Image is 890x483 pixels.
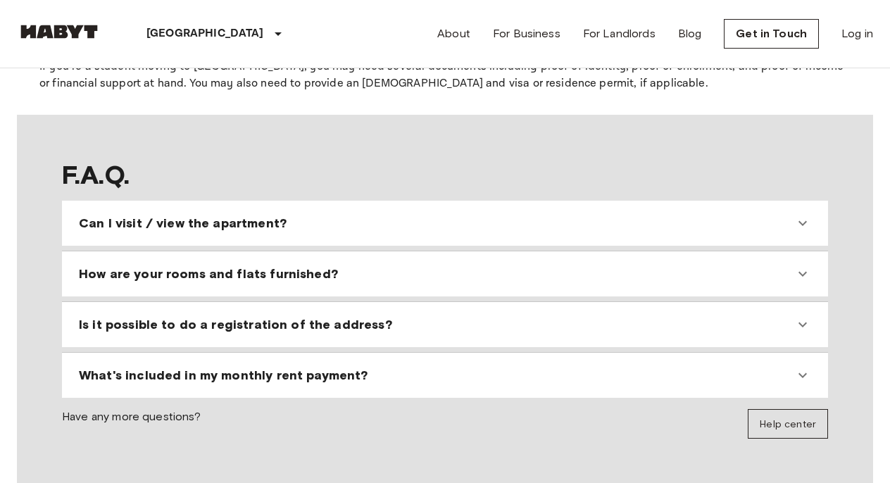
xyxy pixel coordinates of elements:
img: Habyt [17,25,101,39]
span: Can I visit / view the apartment? [79,215,287,232]
span: F.A.Q. [62,160,828,189]
span: What's included in my monthly rent payment? [79,367,368,384]
span: Have any more questions? [62,409,201,439]
a: Get in Touch [724,19,819,49]
a: About [437,25,470,42]
a: For Business [493,25,560,42]
p: [GEOGRAPHIC_DATA] [146,25,264,42]
span: Help center [760,418,816,430]
span: Is it possible to do a registration of the address? [79,316,392,333]
div: What's included in my monthly rent payment? [68,358,822,392]
p: If you’re a student moving to [GEOGRAPHIC_DATA], you may need several documents including proof o... [39,58,851,92]
div: How are your rooms and flats furnished? [68,257,822,291]
a: Log in [841,25,873,42]
div: Is it possible to do a registration of the address? [68,308,822,341]
a: Blog [678,25,702,42]
a: Help center [748,409,828,439]
div: Can I visit / view the apartment? [68,206,822,240]
span: How are your rooms and flats furnished? [79,265,338,282]
a: For Landlords [583,25,656,42]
